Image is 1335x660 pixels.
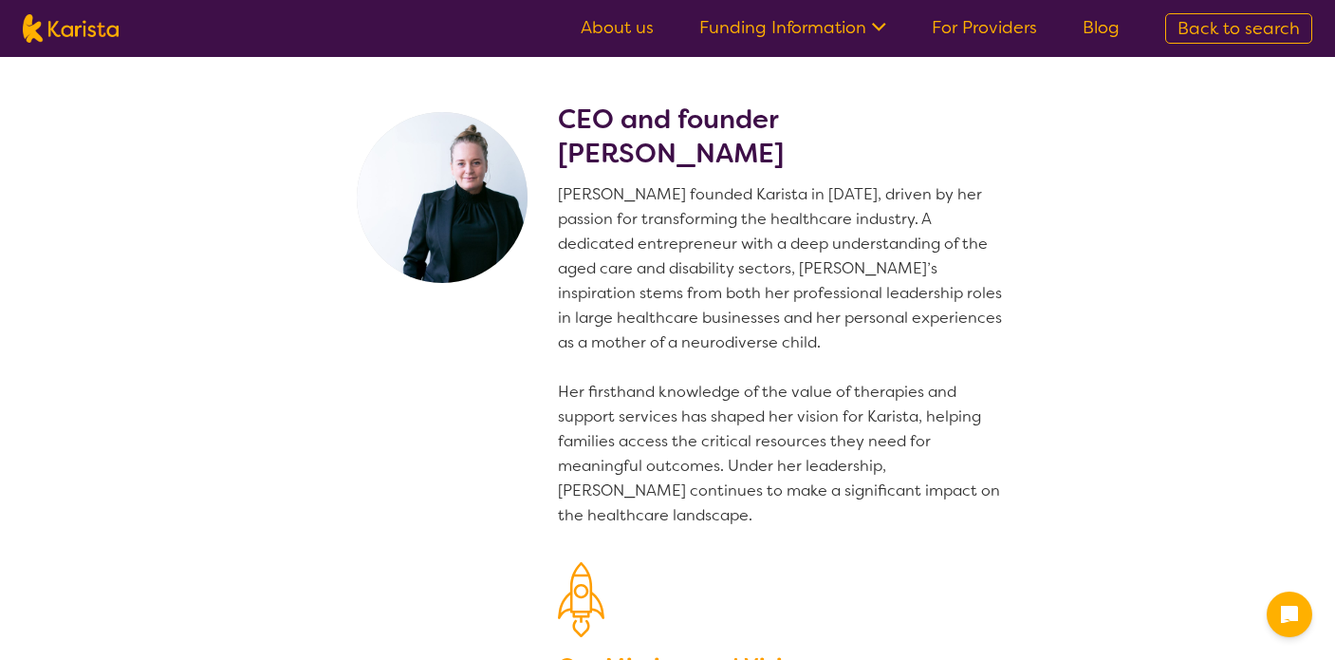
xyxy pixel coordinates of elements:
a: About us [581,16,654,39]
a: Funding Information [699,16,886,39]
a: Blog [1083,16,1120,39]
img: Our Mission [558,562,604,637]
a: For Providers [932,16,1037,39]
a: Back to search [1165,13,1312,44]
p: [PERSON_NAME] founded Karista in [DATE], driven by her passion for transforming the healthcare in... [558,182,1010,528]
span: Back to search [1177,17,1300,40]
h2: CEO and founder [PERSON_NAME] [558,103,1010,171]
img: Karista logo [23,14,119,43]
